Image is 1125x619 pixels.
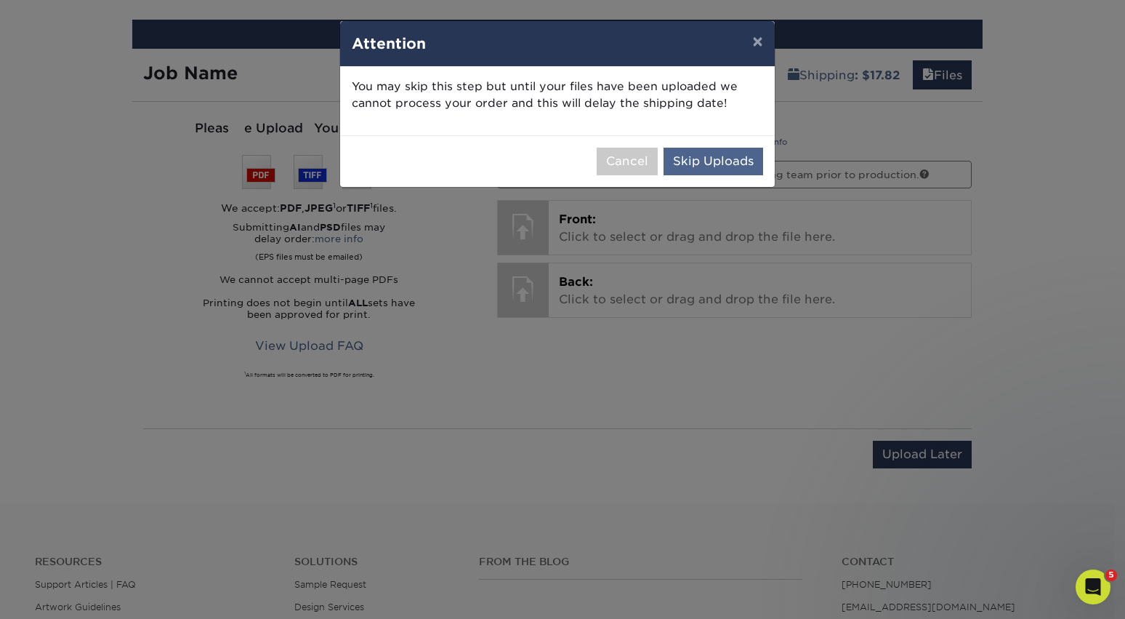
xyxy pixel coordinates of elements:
[597,148,658,175] button: Cancel
[352,33,763,55] h4: Attention
[741,21,774,62] button: ×
[1105,570,1117,581] span: 5
[664,148,763,175] button: Skip Uploads
[1076,570,1110,604] iframe: Intercom live chat
[352,79,763,112] p: You may skip this step but until your files have been uploaded we cannot process your order and t...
